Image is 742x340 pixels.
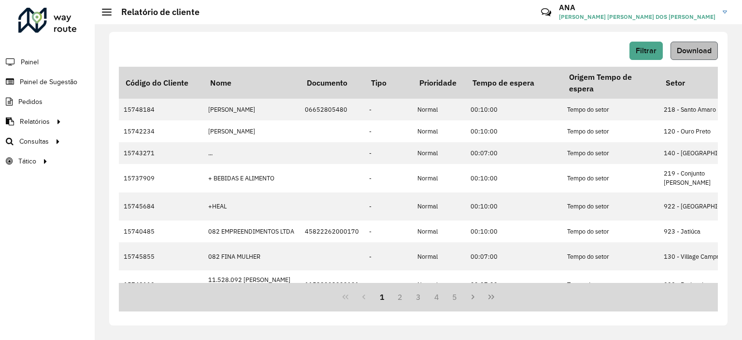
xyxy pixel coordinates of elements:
[300,221,364,242] td: 45822262000170
[428,288,446,306] button: 4
[413,192,466,221] td: Normal
[629,42,663,60] button: Filtrar
[446,288,464,306] button: 5
[413,142,466,164] td: Normal
[364,192,413,221] td: -
[562,242,659,270] td: Tempo do setor
[203,242,300,270] td: 082 FINA MULHER
[364,67,413,99] th: Tipo
[562,164,659,192] td: Tempo do setor
[413,242,466,270] td: Normal
[119,164,203,192] td: 15737909
[466,120,562,142] td: 00:10:00
[562,99,659,120] td: Tempo do setor
[364,270,413,298] td: -
[466,221,562,242] td: 00:10:00
[203,164,300,192] td: + BEBIDAS E ALIMENTO
[409,288,428,306] button: 3
[364,99,413,120] td: -
[413,221,466,242] td: Normal
[466,242,562,270] td: 00:07:00
[20,117,50,127] span: Relatórios
[203,192,300,221] td: +HEAL
[559,3,715,12] h3: ANA
[21,57,39,67] span: Painel
[466,142,562,164] td: 00:07:00
[119,242,203,270] td: 15745855
[203,142,300,164] td: ...
[364,221,413,242] td: -
[203,221,300,242] td: 082 EMPREENDIMENTOS LTDA
[536,2,556,23] a: Contato Rápido
[203,120,300,142] td: [PERSON_NAME]
[19,136,49,147] span: Consultas
[18,97,43,107] span: Pedidos
[20,77,77,87] span: Painel de Sugestão
[413,270,466,298] td: Normal
[482,288,500,306] button: Last Page
[636,46,656,55] span: Filtrar
[112,7,200,17] h2: Relatório de cliente
[364,142,413,164] td: -
[203,99,300,120] td: [PERSON_NAME]
[364,164,413,192] td: -
[119,142,203,164] td: 15743271
[119,120,203,142] td: 15742234
[203,67,300,99] th: Nome
[119,99,203,120] td: 15748184
[413,120,466,142] td: Normal
[562,67,659,99] th: Origem Tempo de espera
[466,270,562,298] td: 00:07:00
[300,67,364,99] th: Documento
[119,67,203,99] th: Código do Cliente
[119,270,203,298] td: 15748119
[391,288,409,306] button: 2
[413,164,466,192] td: Normal
[562,142,659,164] td: Tempo do setor
[464,288,482,306] button: Next Page
[413,67,466,99] th: Prioridade
[671,42,718,60] button: Download
[203,270,300,298] td: 11.528.092 [PERSON_NAME] JADILSON [PERSON_NAME]
[559,13,715,21] span: [PERSON_NAME] [PERSON_NAME] DOS [PERSON_NAME]
[466,192,562,221] td: 00:10:00
[562,221,659,242] td: Tempo do setor
[466,99,562,120] td: 00:10:00
[562,192,659,221] td: Tempo do setor
[373,288,391,306] button: 1
[677,46,712,55] span: Download
[413,99,466,120] td: Normal
[562,270,659,298] td: Tempo do setor
[562,120,659,142] td: Tempo do setor
[466,67,562,99] th: Tempo de espera
[18,156,36,166] span: Tático
[300,270,364,298] td: 11528092000101
[364,120,413,142] td: -
[300,99,364,120] td: 06652805480
[119,221,203,242] td: 15740485
[364,242,413,270] td: -
[119,192,203,221] td: 15745684
[466,164,562,192] td: 00:10:00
